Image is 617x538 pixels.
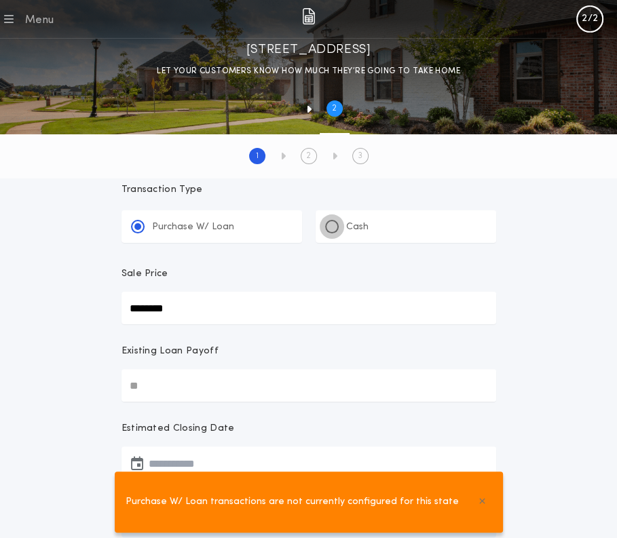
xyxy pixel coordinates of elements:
h2: 2 [306,151,311,161]
h2: 1 [256,151,259,161]
span: Purchase W/ Loan transactions are not currently configured for this state [126,495,459,510]
img: img [302,8,315,24]
p: Existing Loan Payoff [121,345,219,358]
p: Purchase W/ Loan [152,220,234,234]
input: Existing Loan Payoff [121,369,496,402]
h2: 2 [332,103,337,114]
h2: 3 [358,151,362,161]
div: Menu [24,12,54,28]
h1: [STREET_ADDRESS] [246,39,371,60]
p: Estimated Closing Date [121,422,496,436]
p: Transaction Type [121,183,496,197]
p: LET YOUR CUSTOMERS KNOW HOW MUCH THEY’RE GOING TO TAKE HOME [157,64,460,78]
p: Cash [346,220,369,234]
p: Sale Price [121,267,168,281]
input: Sale Price [121,292,496,324]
